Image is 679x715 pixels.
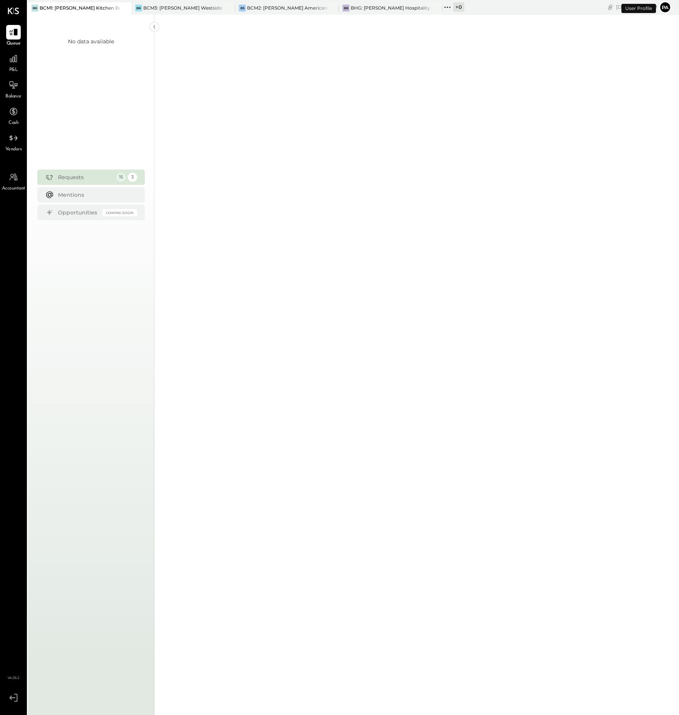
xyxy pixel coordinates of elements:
div: No data available [68,38,114,45]
div: User Profile [621,4,656,13]
div: BCM3: [PERSON_NAME] Westside Grill [143,5,224,11]
div: BS [239,5,246,12]
div: BCM1: [PERSON_NAME] Kitchen Bar Market [40,5,120,11]
a: Cash [0,104,26,127]
div: BB [343,5,349,12]
span: Balance [5,93,22,100]
div: Requests [58,173,113,181]
div: BR [31,5,38,12]
a: Accountant [0,170,26,192]
span: P&L [9,67,18,74]
span: Vendors [5,146,22,153]
div: Coming Soon [103,209,137,216]
div: BR [135,5,142,12]
div: copy link [606,3,614,11]
span: Queue [7,40,21,47]
a: Vendors [0,131,26,153]
span: Accountant [2,185,25,192]
div: [DATE] [616,3,657,11]
div: Opportunities [58,209,99,216]
div: BCM2: [PERSON_NAME] American Cooking [247,5,327,11]
button: Pa [659,1,671,13]
a: P&L [0,51,26,74]
div: 15 [116,173,126,182]
a: Balance [0,78,26,100]
span: Cash [8,120,18,127]
a: Queue [0,25,26,47]
div: 3 [128,173,137,182]
div: BHG: [PERSON_NAME] Hospitality Group, LLC [351,5,431,11]
div: Mentions [58,191,133,199]
div: + 0 [453,2,464,12]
